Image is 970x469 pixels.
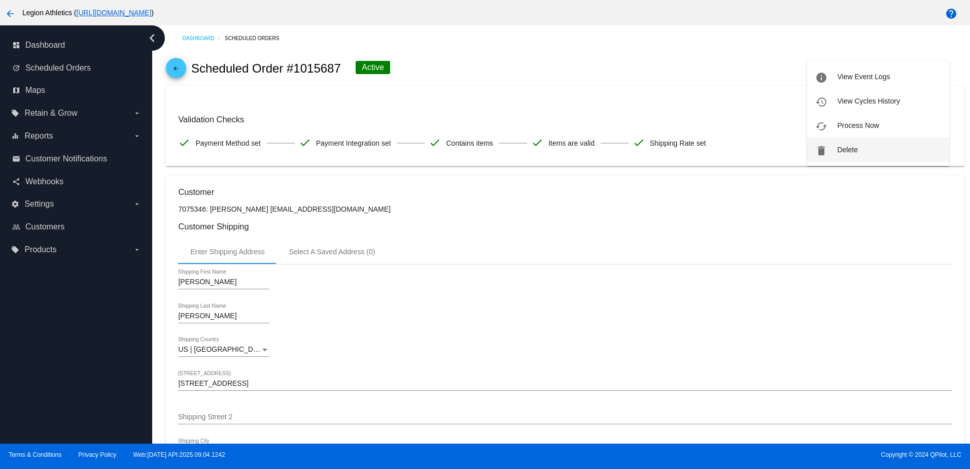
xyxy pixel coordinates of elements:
mat-icon: info [815,72,827,84]
span: Process Now [837,121,879,129]
mat-icon: history [815,96,827,108]
mat-icon: delete [815,145,827,157]
span: Delete [837,146,857,154]
span: View Event Logs [837,73,890,81]
mat-icon: cached [815,120,827,132]
span: View Cycles History [837,97,899,105]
